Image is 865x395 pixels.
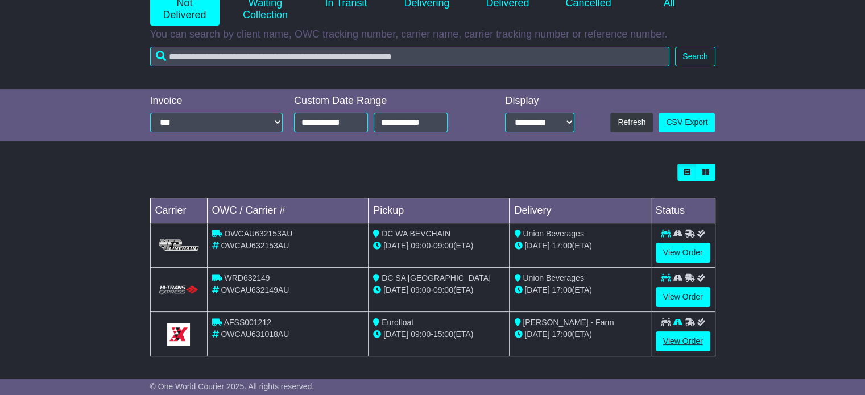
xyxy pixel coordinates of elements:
div: Invoice [150,95,283,107]
a: View Order [656,331,710,351]
span: 17:00 [552,330,572,339]
span: 09:00 [411,241,431,250]
span: OWCAU632149AU [221,285,289,294]
a: View Order [656,243,710,263]
div: (ETA) [514,240,645,252]
p: You can search by client name, OWC tracking number, carrier name, carrier tracking number or refe... [150,28,715,41]
span: 17:00 [552,285,572,294]
td: Carrier [150,198,207,223]
span: 09:00 [411,330,431,339]
span: 15:00 [433,330,453,339]
span: [DATE] [524,241,549,250]
div: - (ETA) [373,240,504,252]
div: Display [505,95,574,107]
span: OWCAU631018AU [221,330,289,339]
a: View Order [656,287,710,307]
div: (ETA) [514,329,645,340]
span: [DATE] [524,330,549,339]
span: © One World Courier 2025. All rights reserved. [150,382,314,391]
button: Refresh [610,113,653,132]
span: 09:00 [433,241,453,250]
span: [PERSON_NAME] - Farm [523,318,614,327]
span: Eurofloat [382,318,413,327]
span: 09:00 [411,285,431,294]
span: OWCAU632153AU [224,229,292,238]
button: Search [675,47,715,66]
span: [DATE] [524,285,549,294]
span: [DATE] [383,330,408,339]
span: 09:00 [433,285,453,294]
td: OWC / Carrier # [207,198,369,223]
span: Union Beverages [523,229,583,238]
span: [DATE] [383,285,408,294]
div: (ETA) [514,284,645,296]
img: HiTrans.png [158,285,200,296]
div: - (ETA) [373,329,504,340]
td: Pickup [369,198,510,223]
span: WRD632149 [224,273,270,282]
a: CSV Export [659,113,715,132]
img: GetCarrierServiceLogo [167,323,190,346]
span: 17:00 [552,241,572,250]
span: OWCAU632153AU [221,241,289,250]
span: AFSS001212 [224,318,271,327]
td: Status [651,198,715,223]
div: - (ETA) [373,284,504,296]
div: Custom Date Range [294,95,475,107]
img: GetCarrierServiceLogo [158,238,200,252]
span: DC SA [GEOGRAPHIC_DATA] [382,273,491,282]
span: DC WA BEVCHAIN [382,229,450,238]
span: [DATE] [383,241,408,250]
span: Union Beverages [523,273,583,282]
td: Delivery [510,198,651,223]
